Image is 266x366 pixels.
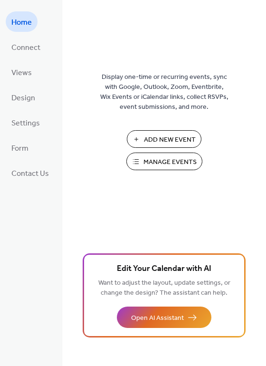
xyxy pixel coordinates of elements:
button: Add New Event [127,130,201,148]
span: Display one-time or recurring events, sync with Google, Outlook, Zoom, Eventbrite, Wix Events or ... [100,72,228,112]
span: Manage Events [143,157,197,167]
span: Open AI Assistant [131,313,184,323]
span: Contact Us [11,166,49,181]
a: Contact Us [6,163,55,183]
span: Design [11,91,35,106]
a: Design [6,87,41,107]
span: Connect [11,40,40,55]
span: Settings [11,116,40,131]
span: Add New Event [144,135,196,145]
span: Want to adjust the layout, update settings, or change the design? The assistant can help. [98,277,230,299]
a: Form [6,137,34,158]
span: Views [11,66,32,80]
span: Home [11,15,32,30]
a: Connect [6,37,46,57]
a: Home [6,11,38,32]
button: Manage Events [126,153,202,170]
span: Form [11,141,28,156]
a: Settings [6,112,46,133]
a: Views [6,62,38,82]
button: Open AI Assistant [117,307,211,328]
span: Edit Your Calendar with AI [117,262,211,276]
